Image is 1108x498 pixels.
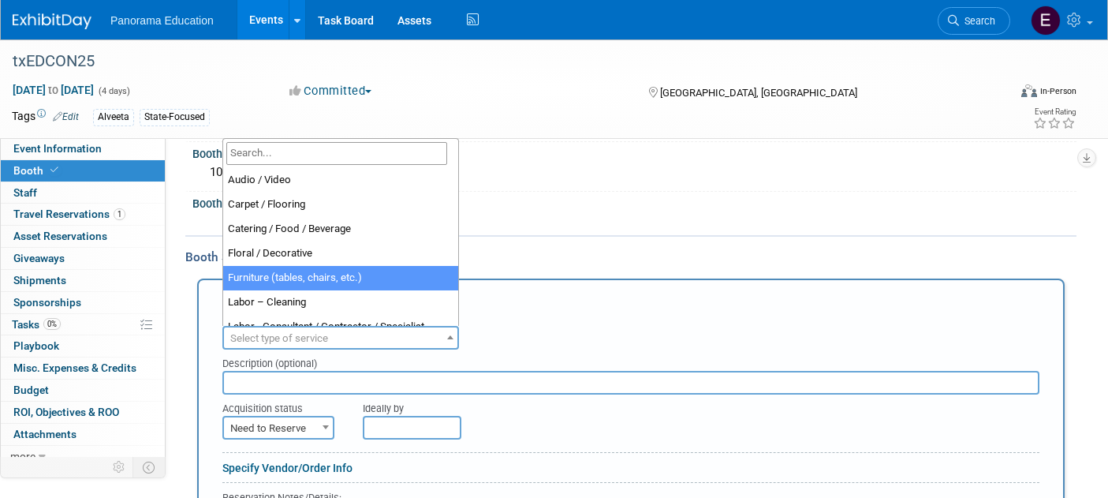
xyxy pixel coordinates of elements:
[222,416,334,440] span: Need to Reserve
[284,83,378,99] button: Committed
[919,82,1076,106] div: Event Format
[192,192,1076,212] div: Booth Notes:
[13,13,91,29] img: ExhibitDay
[50,166,58,174] i: Booth reservation complete
[1,402,165,423] a: ROI, Objectives & ROO
[1031,6,1061,36] img: External Events Calendar
[13,384,49,396] span: Budget
[13,274,66,286] span: Shipments
[1,226,165,247] a: Asset Reservations
[363,395,970,416] div: Ideally by
[223,242,458,266] li: Floral / Decorative
[1,424,165,445] a: Attachments
[230,332,328,344] span: Select type of service
[185,249,1076,266] div: Booth Services
[204,160,1065,185] div: 10' x 20'
[223,217,458,242] li: Catering / Food / Beverage
[938,7,1010,35] a: Search
[1,204,165,225] a: Travel Reservations1
[13,339,59,352] span: Playbook
[110,14,214,27] span: Panorama Education
[140,109,210,125] div: State-Focused
[12,318,61,331] span: Tasks
[223,168,458,193] li: Audio / Video
[1,160,165,182] a: Booth
[13,428,76,440] span: Attachments
[223,193,458,217] li: Carpet / Flooring
[226,142,447,165] input: Search...
[7,47,986,76] div: txEDCON25
[222,395,339,416] div: Acquisition status
[13,208,125,220] span: Travel Reservations
[93,109,134,125] div: Alveeta
[106,457,133,477] td: Personalize Event Tab Strip
[660,87,857,99] span: [GEOGRAPHIC_DATA], [GEOGRAPHIC_DATA]
[133,457,166,477] td: Toggle Event Tabs
[13,296,81,309] span: Sponsorships
[13,186,37,199] span: Staff
[9,6,796,21] body: Rich Text Area. Press ALT-0 for help.
[13,361,136,374] span: Misc. Expenses & Credits
[1,314,165,335] a: Tasks0%
[1,380,165,401] a: Budget
[13,406,119,418] span: ROI, Objectives & ROO
[959,15,995,27] span: Search
[13,142,102,155] span: Event Information
[222,297,1039,322] div: New Booth Service
[223,315,458,339] li: Labor - Consultant / Contractor / Specialist
[12,83,95,97] span: [DATE] [DATE]
[1039,85,1076,97] div: In-Person
[13,164,62,177] span: Booth
[1,335,165,357] a: Playbook
[10,450,35,462] span: more
[1,248,165,269] a: Giveaways
[223,290,458,315] li: Labor – Cleaning
[224,417,333,440] span: Need to Reserve
[97,86,130,96] span: (4 days)
[223,266,458,290] li: Furniture (tables, chairs, etc.)
[1,358,165,379] a: Misc. Expenses & Credits
[222,350,1039,371] div: Description (optional)
[1033,108,1076,116] div: Event Rating
[1,138,165,159] a: Event Information
[114,208,125,220] span: 1
[13,230,107,242] span: Asset Reservations
[12,108,79,126] td: Tags
[192,142,1076,162] div: Booth Size:
[13,252,65,264] span: Giveaways
[1,270,165,291] a: Shipments
[1,446,165,467] a: more
[1,292,165,313] a: Sponsorships
[222,462,353,474] a: Specify Vendor/Order Info
[1021,84,1037,97] img: Format-Inperson.png
[53,111,79,122] a: Edit
[1,182,165,204] a: Staff
[43,318,61,330] span: 0%
[46,84,61,96] span: to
